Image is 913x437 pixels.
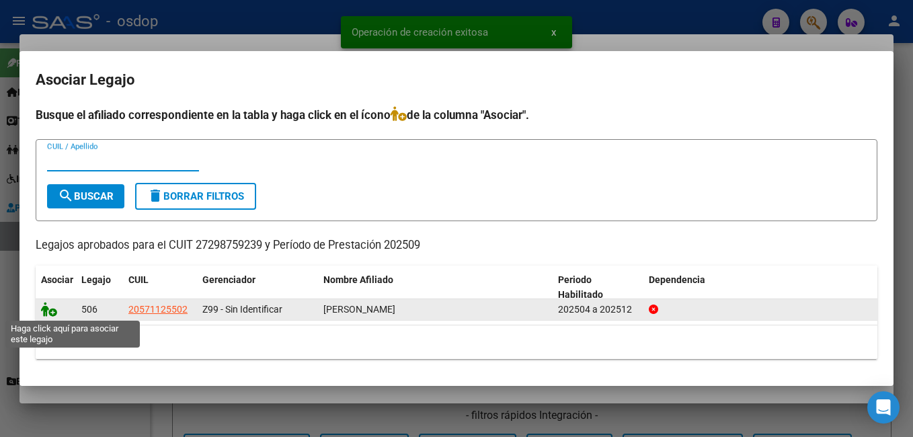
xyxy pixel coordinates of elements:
[649,274,705,285] span: Dependencia
[197,266,318,310] datatable-header-cell: Gerenciador
[36,67,877,93] h2: Asociar Legajo
[128,304,188,315] span: 20571125502
[323,304,395,315] span: MONTAÑO VERDE ALEJO
[36,237,877,254] p: Legajos aprobados para el CUIT 27298759239 y Período de Prestación 202509
[36,106,877,124] h4: Busque el afiliado correspondiente en la tabla y haga click en el ícono de la columna "Asociar".
[202,304,282,315] span: Z99 - Sin Identificar
[558,274,603,301] span: Periodo Habilitado
[76,266,123,310] datatable-header-cell: Legajo
[147,188,163,204] mat-icon: delete
[318,266,553,310] datatable-header-cell: Nombre Afiliado
[58,190,114,202] span: Buscar
[135,183,256,210] button: Borrar Filtros
[36,266,76,310] datatable-header-cell: Asociar
[202,274,255,285] span: Gerenciador
[643,266,878,310] datatable-header-cell: Dependencia
[323,274,393,285] span: Nombre Afiliado
[47,184,124,208] button: Buscar
[147,190,244,202] span: Borrar Filtros
[36,325,877,359] div: 1 registros
[558,302,638,317] div: 202504 a 202512
[123,266,197,310] datatable-header-cell: CUIL
[41,274,73,285] span: Asociar
[81,274,111,285] span: Legajo
[81,304,97,315] span: 506
[58,188,74,204] mat-icon: search
[867,391,900,424] div: Open Intercom Messenger
[553,266,643,310] datatable-header-cell: Periodo Habilitado
[128,274,149,285] span: CUIL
